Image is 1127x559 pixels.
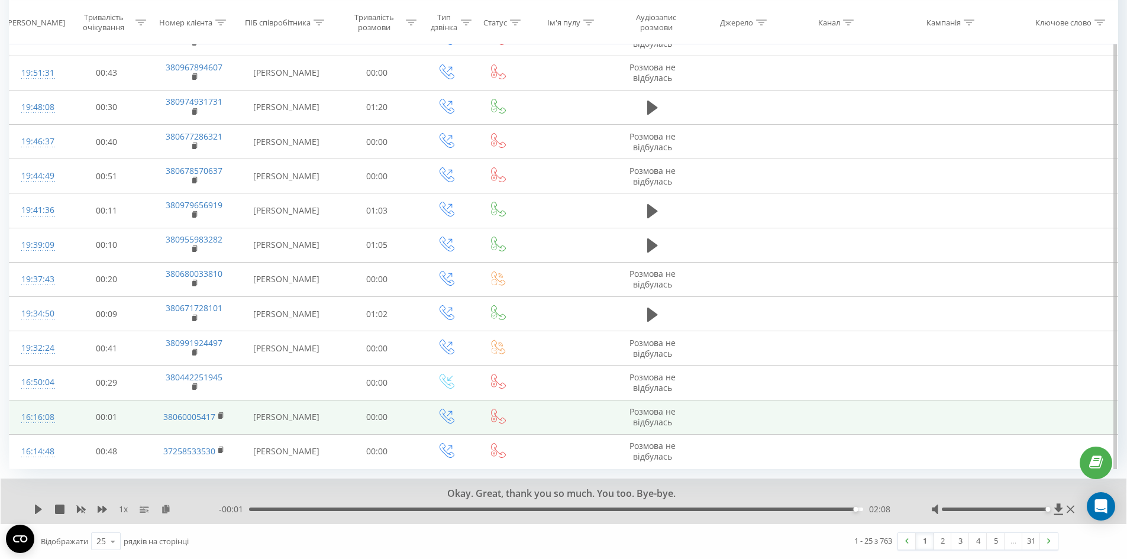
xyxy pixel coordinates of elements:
[64,90,150,124] td: 00:30
[166,268,222,279] a: 380680033810
[64,159,150,193] td: 00:51
[21,130,52,153] div: 19:46:37
[430,12,458,33] div: Тип дзвінка
[21,62,52,85] div: 19:51:31
[238,193,334,228] td: [PERSON_NAME]
[334,434,420,468] td: 00:00
[64,262,150,296] td: 00:20
[166,199,222,211] a: 380979656919
[21,199,52,222] div: 19:41:36
[64,400,150,434] td: 00:01
[238,159,334,193] td: [PERSON_NAME]
[238,125,334,159] td: [PERSON_NAME]
[334,56,420,90] td: 00:00
[629,371,676,393] span: Розмова не відбулась
[166,234,222,245] a: 380955983282
[166,371,222,383] a: 380442251945
[629,165,676,187] span: Розмова не відбулась
[334,228,420,262] td: 01:05
[163,411,215,422] a: 38060005417
[345,12,403,33] div: Тривалість розмови
[64,228,150,262] td: 00:10
[219,503,249,515] span: - 00:01
[334,159,420,193] td: 00:00
[238,262,334,296] td: [PERSON_NAME]
[41,536,88,547] span: Відображати
[238,434,334,468] td: [PERSON_NAME]
[64,125,150,159] td: 00:40
[934,533,951,550] a: 2
[334,366,420,400] td: 00:00
[969,533,987,550] a: 4
[629,268,676,290] span: Розмова не відбулась
[245,17,311,27] div: ПІБ співробітника
[629,131,676,153] span: Розмова не відбулась
[21,337,52,360] div: 19:32:24
[64,331,150,366] td: 00:41
[629,406,676,428] span: Розмова не відбулась
[21,164,52,188] div: 19:44:49
[818,17,840,27] div: Канал
[21,268,52,291] div: 19:37:43
[1022,533,1040,550] a: 31
[629,337,676,359] span: Розмова не відбулась
[869,503,890,515] span: 02:08
[854,535,892,547] div: 1 - 25 з 763
[238,331,334,366] td: [PERSON_NAME]
[1087,492,1115,521] div: Open Intercom Messenger
[334,331,420,366] td: 00:00
[334,125,420,159] td: 00:00
[21,302,52,325] div: 19:34:50
[334,297,420,331] td: 01:02
[64,193,150,228] td: 00:11
[75,12,133,33] div: Тривалість очікування
[1035,17,1092,27] div: Ключове слово
[5,17,65,27] div: [PERSON_NAME]
[334,262,420,296] td: 00:00
[64,434,150,468] td: 00:48
[166,96,222,107] a: 380974931731
[21,234,52,257] div: 19:39:09
[159,17,212,27] div: Номер клієнта
[64,297,150,331] td: 00:09
[916,533,934,550] a: 1
[720,17,753,27] div: Джерело
[96,535,106,547] div: 25
[6,525,34,553] button: Open CMP widget
[987,533,1005,550] a: 5
[334,193,420,228] td: 01:03
[951,533,969,550] a: 3
[119,503,128,515] span: 1 x
[163,445,215,457] a: 37258533530
[166,62,222,73] a: 380967894607
[138,487,973,500] div: Okay. Great, thank you so much. You too. Bye-bye.
[64,56,150,90] td: 00:43
[166,302,222,314] a: 380671728101
[547,17,580,27] div: Ім'я пулу
[622,12,690,33] div: Аудіозапис розмови
[334,400,420,434] td: 00:00
[238,228,334,262] td: [PERSON_NAME]
[124,536,189,547] span: рядків на сторінці
[166,131,222,142] a: 380677286321
[238,56,334,90] td: [PERSON_NAME]
[629,62,676,83] span: Розмова не відбулась
[21,371,52,394] div: 16:50:04
[854,507,858,512] div: Accessibility label
[21,96,52,119] div: 19:48:08
[238,297,334,331] td: [PERSON_NAME]
[21,440,52,463] div: 16:14:48
[166,337,222,348] a: 380991924497
[166,165,222,176] a: 380678570637
[1005,533,1022,550] div: …
[21,406,52,429] div: 16:16:08
[334,90,420,124] td: 01:20
[64,366,150,400] td: 00:29
[238,90,334,124] td: [PERSON_NAME]
[926,17,961,27] div: Кампанія
[1045,507,1050,512] div: Accessibility label
[483,17,507,27] div: Статус
[238,400,334,434] td: [PERSON_NAME]
[629,440,676,462] span: Розмова не відбулась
